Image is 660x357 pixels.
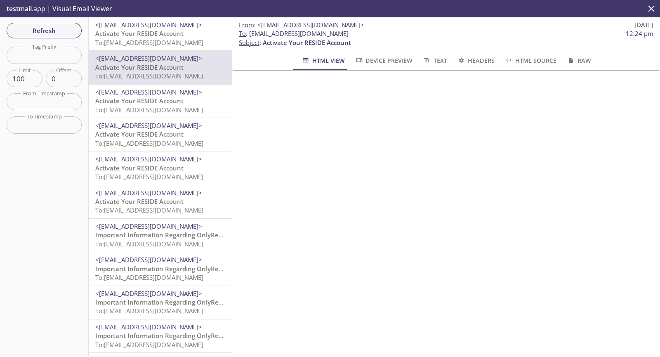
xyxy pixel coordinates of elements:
[95,197,184,206] span: Activate Your RESIDE Account
[13,25,75,36] span: Refresh
[95,139,203,147] span: To: [EMAIL_ADDRESS][DOMAIN_NAME]
[626,29,653,38] span: 12:24 pm
[95,340,203,349] span: To: [EMAIL_ADDRESS][DOMAIN_NAME]
[95,189,202,197] span: <[EMAIL_ADDRESS][DOMAIN_NAME]>
[95,88,202,96] span: <[EMAIL_ADDRESS][DOMAIN_NAME]>
[95,130,184,138] span: Activate Your RESIDE Account
[95,54,202,62] span: <[EMAIL_ADDRESS][DOMAIN_NAME]>
[95,173,203,181] span: To: [EMAIL_ADDRESS][DOMAIN_NAME]
[95,255,202,264] span: <[EMAIL_ADDRESS][DOMAIN_NAME]>
[457,55,495,66] span: Headers
[263,38,351,47] span: Activate Your RESIDE Account
[95,298,316,306] span: Important Information Regarding OnlyRep Test's Admission to ACME 2019
[95,38,203,47] span: To: [EMAIL_ADDRESS][DOMAIN_NAME]
[7,23,82,38] button: Refresh
[95,121,202,130] span: <[EMAIL_ADDRESS][DOMAIN_NAME]>
[95,240,203,248] span: To: [EMAIL_ADDRESS][DOMAIN_NAME]
[89,118,232,151] div: <[EMAIL_ADDRESS][DOMAIN_NAME]>Activate Your RESIDE AccountTo:[EMAIL_ADDRESS][DOMAIN_NAME]
[95,289,202,298] span: <[EMAIL_ADDRESS][DOMAIN_NAME]>
[95,164,184,172] span: Activate Your RESIDE Account
[301,55,344,66] span: HTML View
[239,38,259,47] span: Subject
[355,55,412,66] span: Device Preview
[89,17,232,50] div: <[EMAIL_ADDRESS][DOMAIN_NAME]>Activate Your RESIDE AccountTo:[EMAIL_ADDRESS][DOMAIN_NAME]
[95,97,184,105] span: Activate Your RESIDE Account
[95,222,202,230] span: <[EMAIL_ADDRESS][DOMAIN_NAME]>
[634,21,653,29] span: [DATE]
[95,63,184,71] span: Activate Your RESIDE Account
[89,319,232,352] div: <[EMAIL_ADDRESS][DOMAIN_NAME]>Important Information Regarding OnlyRep Test's Admission to ACME 20...
[239,29,246,38] span: To
[7,4,32,13] span: testmail
[504,55,556,66] span: HTML Source
[239,29,653,47] p: :
[89,252,232,285] div: <[EMAIL_ADDRESS][DOMAIN_NAME]>Important Information Regarding OnlyRep Test's Admission to ACME 20...
[89,219,232,252] div: <[EMAIL_ADDRESS][DOMAIN_NAME]>Important Information Regarding OnlyRep Test's Admission to ACME 20...
[89,85,232,118] div: <[EMAIL_ADDRESS][DOMAIN_NAME]>Activate Your RESIDE AccountTo:[EMAIL_ADDRESS][DOMAIN_NAME]
[89,51,232,84] div: <[EMAIL_ADDRESS][DOMAIN_NAME]>Activate Your RESIDE AccountTo:[EMAIL_ADDRESS][DOMAIN_NAME]
[89,185,232,218] div: <[EMAIL_ADDRESS][DOMAIN_NAME]>Activate Your RESIDE AccountTo:[EMAIL_ADDRESS][DOMAIN_NAME]
[95,331,316,340] span: Important Information Regarding OnlyRep Test's Admission to ACME 2019
[422,55,447,66] span: Text
[95,106,203,114] span: To: [EMAIL_ADDRESS][DOMAIN_NAME]
[257,21,364,29] span: <[EMAIL_ADDRESS][DOMAIN_NAME]>
[95,72,203,80] span: To: [EMAIL_ADDRESS][DOMAIN_NAME]
[95,231,316,239] span: Important Information Regarding OnlyRep Test's Admission to ACME 2019
[95,206,203,214] span: To: [EMAIL_ADDRESS][DOMAIN_NAME]
[95,21,202,29] span: <[EMAIL_ADDRESS][DOMAIN_NAME]>
[566,55,591,66] span: Raw
[95,155,202,163] span: <[EMAIL_ADDRESS][DOMAIN_NAME]>
[239,21,364,29] span: :
[89,286,232,319] div: <[EMAIL_ADDRESS][DOMAIN_NAME]>Important Information Regarding OnlyRep Test's Admission to ACME 20...
[95,265,316,273] span: Important Information Regarding OnlyRep Test's Admission to ACME 2019
[239,29,349,38] span: : [EMAIL_ADDRESS][DOMAIN_NAME]
[89,151,232,184] div: <[EMAIL_ADDRESS][DOMAIN_NAME]>Activate Your RESIDE AccountTo:[EMAIL_ADDRESS][DOMAIN_NAME]
[95,323,202,331] span: <[EMAIL_ADDRESS][DOMAIN_NAME]>
[95,29,184,38] span: Activate Your RESIDE Account
[95,307,203,315] span: To: [EMAIL_ADDRESS][DOMAIN_NAME]
[239,21,254,29] span: From
[95,273,203,281] span: To: [EMAIL_ADDRESS][DOMAIN_NAME]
